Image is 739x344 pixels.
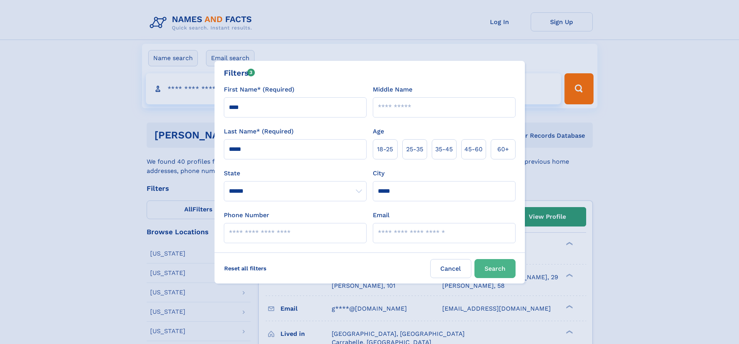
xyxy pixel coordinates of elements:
span: 60+ [497,145,509,154]
label: State [224,169,367,178]
label: Cancel [430,259,471,278]
label: Phone Number [224,211,269,220]
span: 25‑35 [406,145,423,154]
label: First Name* (Required) [224,85,294,94]
span: 45‑60 [464,145,483,154]
button: Search [474,259,516,278]
span: 18‑25 [377,145,393,154]
label: Reset all filters [219,259,272,278]
label: Email [373,211,389,220]
span: 35‑45 [435,145,453,154]
label: Last Name* (Required) [224,127,294,136]
label: Middle Name [373,85,412,94]
label: City [373,169,384,178]
div: Filters [224,67,255,79]
label: Age [373,127,384,136]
